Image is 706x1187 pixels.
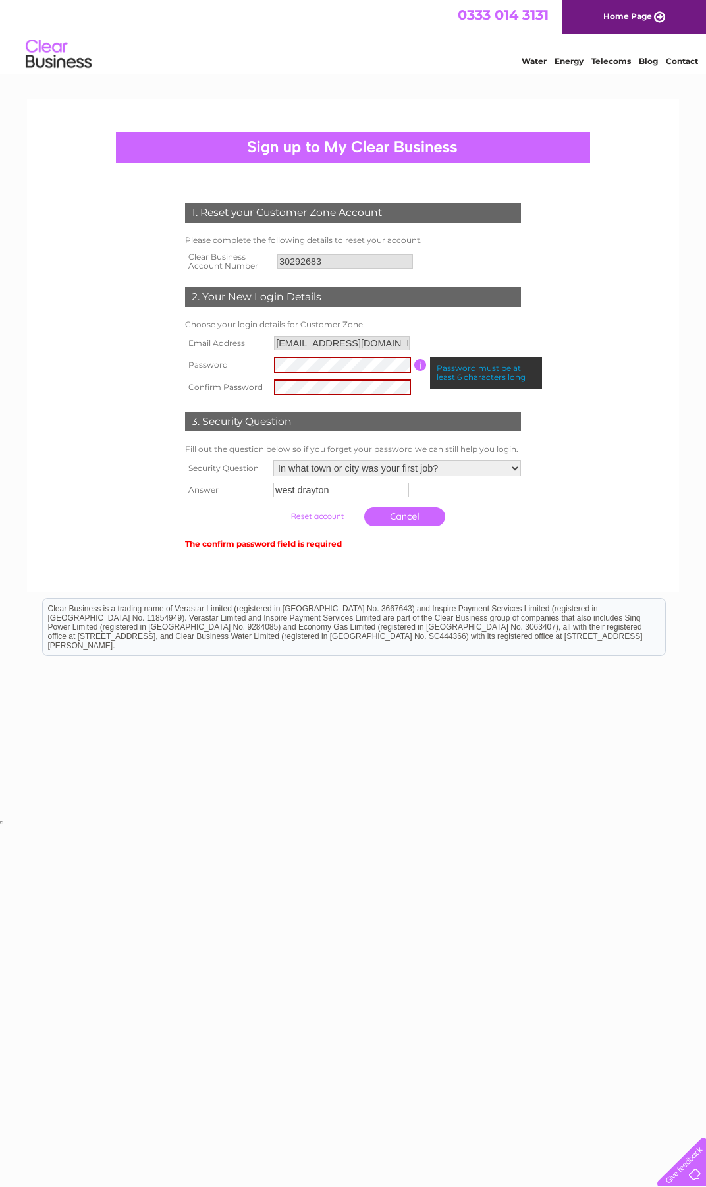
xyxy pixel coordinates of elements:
a: 0333 014 3131 [458,7,549,23]
td: The confirm password field is required [182,533,524,552]
img: logo.png [25,34,92,74]
th: Email Address [182,333,271,354]
input: Submit [277,507,358,526]
th: Confirm Password [182,376,271,399]
div: 1. Reset your Customer Zone Account [185,203,521,223]
a: Water [522,56,547,66]
th: Password [182,354,271,376]
th: Clear Business Account Number [182,248,274,275]
th: Security Question [182,457,270,480]
input: Information [414,359,427,371]
div: Password must be at least 6 characters long [430,357,542,389]
a: Blog [639,56,658,66]
td: Choose your login details for Customer Zone. [182,317,524,333]
div: 2. Your New Login Details [185,287,521,307]
div: 3. Security Question [185,412,521,431]
td: Fill out the question below so if you forget your password we can still help you login. [182,441,524,457]
a: Telecoms [591,56,631,66]
a: Cancel [364,507,445,526]
a: Energy [555,56,584,66]
div: Clear Business is a trading name of Verastar Limited (registered in [GEOGRAPHIC_DATA] No. 3667643... [43,7,665,64]
td: Please complete the following details to reset your account. [182,233,524,248]
th: Answer [182,480,270,501]
a: Contact [666,56,698,66]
